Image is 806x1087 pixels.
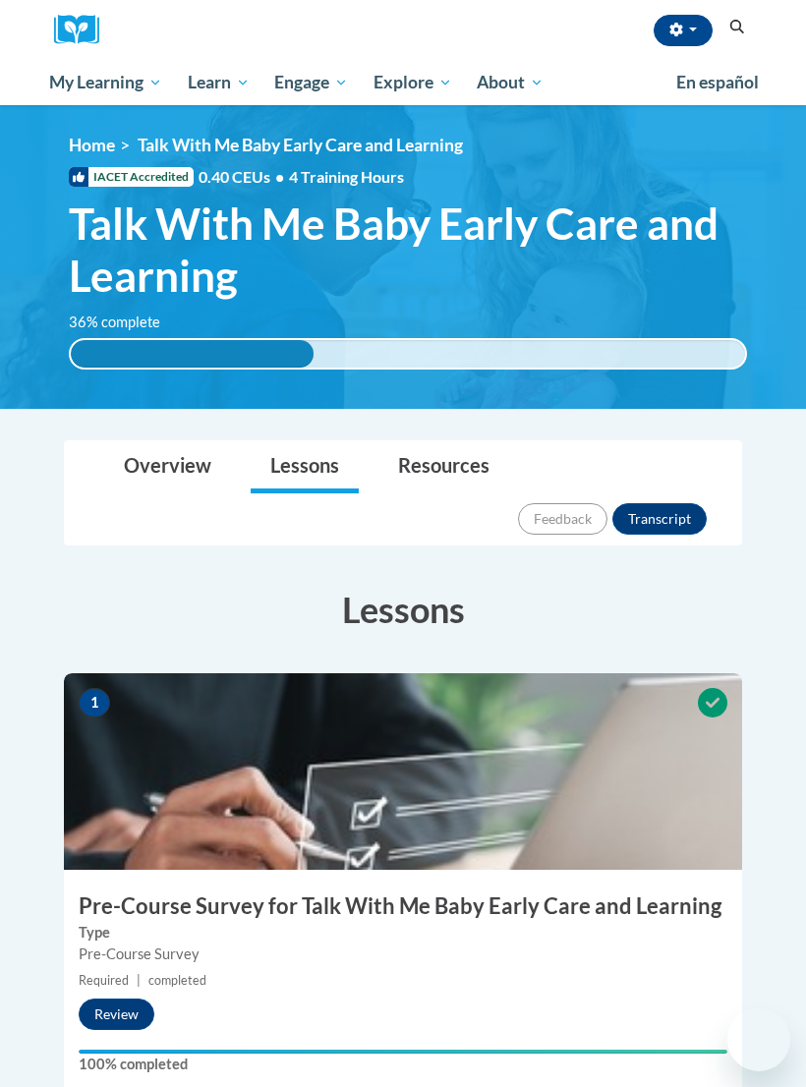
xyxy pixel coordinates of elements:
[79,973,129,988] span: Required
[378,441,509,493] a: Resources
[64,673,742,870] img: Course Image
[148,973,206,988] span: completed
[727,1008,790,1071] iframe: Button to launch messaging window
[465,60,557,105] a: About
[676,72,759,92] span: En español
[79,922,727,944] label: Type
[477,71,544,94] span: About
[138,135,463,155] span: Talk With Me Baby Early Care and Learning
[175,60,262,105] a: Learn
[79,999,154,1030] button: Review
[374,71,452,94] span: Explore
[79,1054,727,1075] label: 100% completed
[518,503,607,535] button: Feedback
[49,71,162,94] span: My Learning
[275,167,284,186] span: •
[69,167,194,187] span: IACET Accredited
[361,60,465,105] a: Explore
[64,891,742,922] h3: Pre-Course Survey for Talk With Me Baby Early Care and Learning
[722,16,752,39] button: Search
[199,166,289,188] span: 0.40 CEUs
[69,198,747,302] span: Talk With Me Baby Early Care and Learning
[79,688,110,717] span: 1
[34,60,772,105] div: Main menu
[54,15,113,45] a: Cox Campus
[251,441,359,493] a: Lessons
[274,71,348,94] span: Engage
[79,944,727,965] div: Pre-Course Survey
[261,60,361,105] a: Engage
[69,312,182,333] label: 36% complete
[69,135,115,155] a: Home
[137,973,141,988] span: |
[64,585,742,634] h3: Lessons
[71,340,314,368] div: 36% complete
[79,1050,727,1054] div: Your progress
[289,167,404,186] span: 4 Training Hours
[104,441,231,493] a: Overview
[188,71,250,94] span: Learn
[612,503,707,535] button: Transcript
[663,62,772,103] a: En español
[36,60,175,105] a: My Learning
[654,15,713,46] button: Account Settings
[54,15,113,45] img: Logo brand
